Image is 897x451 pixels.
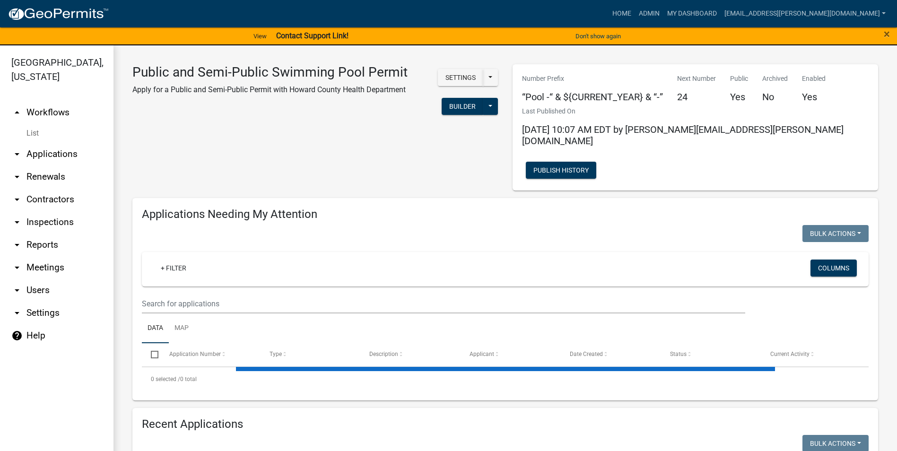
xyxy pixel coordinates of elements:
[142,294,745,313] input: Search for applications
[151,376,180,382] span: 0 selected /
[142,367,869,391] div: 0 total
[730,91,748,103] h5: Yes
[570,351,603,357] span: Date Created
[522,74,663,84] p: Number Prefix
[810,260,857,277] button: Columns
[802,91,826,103] h5: Yes
[369,351,398,357] span: Description
[270,351,282,357] span: Type
[142,417,869,431] h4: Recent Applications
[11,285,23,296] i: arrow_drop_down
[11,307,23,319] i: arrow_drop_down
[11,171,23,182] i: arrow_drop_down
[11,330,23,341] i: help
[663,5,721,23] a: My Dashboard
[522,91,663,103] h5: “Pool -“ & ${CURRENT_YEAR} & “-”
[884,28,890,40] button: Close
[11,217,23,228] i: arrow_drop_down
[11,107,23,118] i: arrow_drop_up
[169,313,194,344] a: Map
[762,91,788,103] h5: No
[142,208,869,221] h4: Applications Needing My Attention
[461,343,561,366] datatable-header-cell: Applicant
[132,64,408,80] h3: Public and Semi-Public Swimming Pool Permit
[572,28,625,44] button: Don't show again
[250,28,270,44] a: View
[884,27,890,41] span: ×
[561,343,661,366] datatable-header-cell: Date Created
[802,74,826,84] p: Enabled
[470,351,494,357] span: Applicant
[11,262,23,273] i: arrow_drop_down
[11,194,23,205] i: arrow_drop_down
[609,5,635,23] a: Home
[522,106,869,116] p: Last Published On
[360,343,461,366] datatable-header-cell: Description
[142,343,160,366] datatable-header-cell: Select
[526,162,596,179] button: Publish History
[442,98,483,115] button: Builder
[802,225,869,242] button: Bulk Actions
[11,239,23,251] i: arrow_drop_down
[762,74,788,84] p: Archived
[522,124,844,147] span: [DATE] 10:07 AM EDT by [PERSON_NAME][EMAIL_ADDRESS][PERSON_NAME][DOMAIN_NAME]
[677,91,716,103] h5: 24
[770,351,810,357] span: Current Activity
[132,84,408,95] p: Apply for a Public and Semi-Public Permit with Howard County Health Department
[153,260,194,277] a: + Filter
[169,351,221,357] span: Application Number
[761,343,862,366] datatable-header-cell: Current Activity
[260,343,360,366] datatable-header-cell: Type
[635,5,663,23] a: Admin
[276,31,348,40] strong: Contact Support Link!
[730,74,748,84] p: Public
[526,167,596,174] wm-modal-confirm: Workflow Publish History
[721,5,889,23] a: [EMAIL_ADDRESS][PERSON_NAME][DOMAIN_NAME]
[142,313,169,344] a: Data
[670,351,687,357] span: Status
[661,343,761,366] datatable-header-cell: Status
[160,343,260,366] datatable-header-cell: Application Number
[677,74,716,84] p: Next Number
[438,69,483,86] button: Settings
[11,148,23,160] i: arrow_drop_down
